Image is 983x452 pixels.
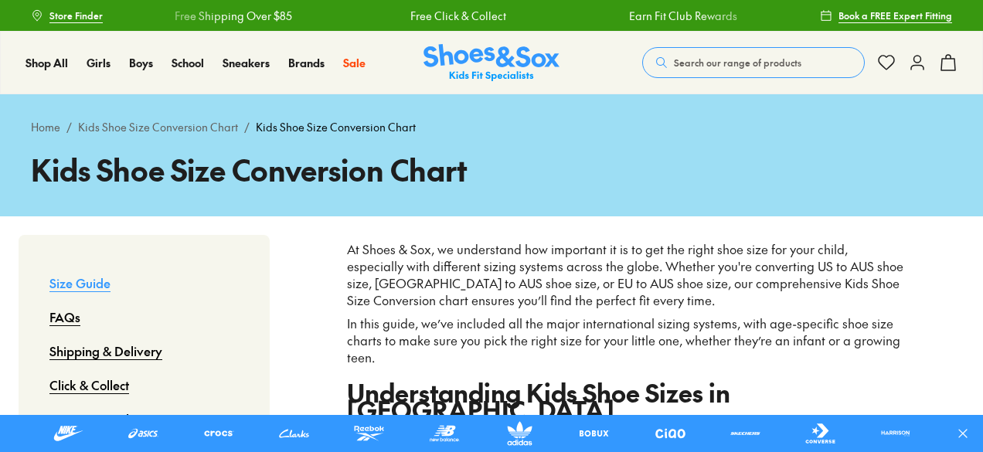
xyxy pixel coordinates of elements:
[410,8,505,24] a: Free Click & Collect
[423,44,560,82] img: SNS_Logo_Responsive.svg
[642,47,865,78] button: Search our range of products
[347,241,906,309] p: At Shoes & Sox, we understand how important it is to get the right shoe size for your child, espe...
[172,55,204,70] span: School
[223,55,270,70] span: Sneakers
[31,2,103,29] a: Store Finder
[49,368,129,402] a: Click & Collect
[423,44,560,82] a: Shoes & Sox
[129,55,153,70] span: Boys
[31,119,60,135] a: Home
[129,55,153,71] a: Boys
[223,55,270,71] a: Sneakers
[49,266,111,300] a: Size Guide
[26,55,68,71] a: Shop All
[49,334,162,368] a: Shipping & Delivery
[288,55,325,70] span: Brands
[175,8,292,24] a: Free Shipping Over $85
[87,55,111,70] span: Girls
[172,55,204,71] a: School
[26,55,68,70] span: Shop All
[31,148,952,192] h1: Kids Shoe Size Conversion Chart
[820,2,952,29] a: Book a FREE Expert Fitting
[343,55,366,71] a: Sale
[343,55,366,70] span: Sale
[49,300,80,334] a: FAQs
[288,55,325,71] a: Brands
[49,402,168,436] a: Returns & Exchanges
[31,119,952,135] div: / /
[347,384,906,418] h2: Understanding Kids Shoe Sizes in [GEOGRAPHIC_DATA]
[87,55,111,71] a: Girls
[674,56,801,70] span: Search our range of products
[628,8,736,24] a: Earn Fit Club Rewards
[78,119,238,135] a: Kids Shoe Size Conversion Chart
[49,8,103,22] span: Store Finder
[256,119,416,135] span: Kids Shoe Size Conversion Chart
[838,8,952,22] span: Book a FREE Expert Fitting
[347,315,906,366] p: In this guide, we’ve included all the major international sizing systems, with age-specific shoe ...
